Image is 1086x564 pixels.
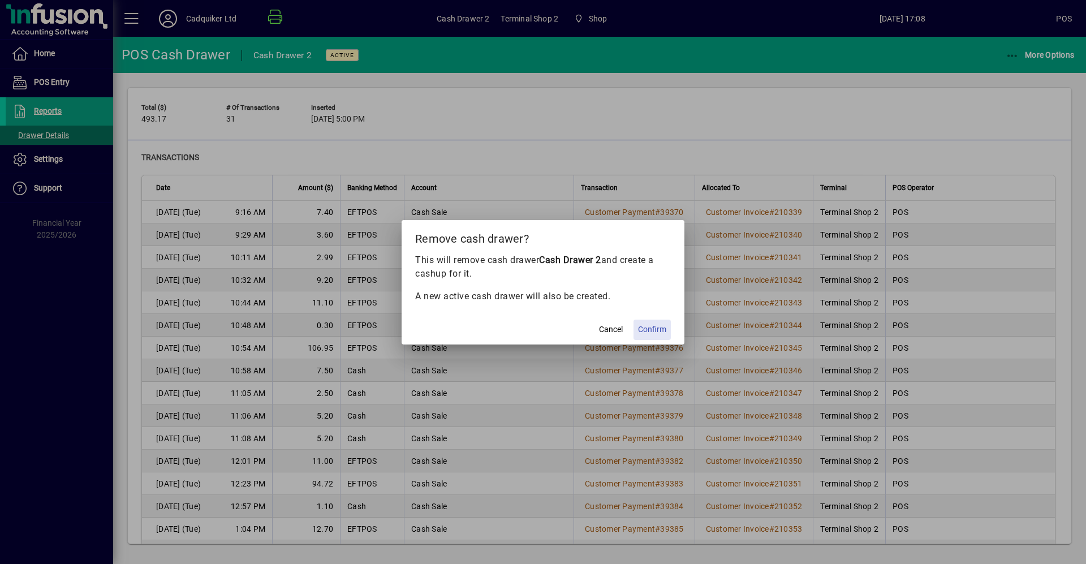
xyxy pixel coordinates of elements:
p: A new active cash drawer will also be created. [415,290,671,303]
h2: Remove cash drawer? [402,220,684,253]
b: Cash Drawer 2 [539,255,601,265]
span: Confirm [638,324,666,335]
button: Cancel [593,320,629,340]
p: This will remove cash drawer and create a cashup for it. [415,253,671,281]
span: Cancel [599,324,623,335]
button: Confirm [633,320,671,340]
